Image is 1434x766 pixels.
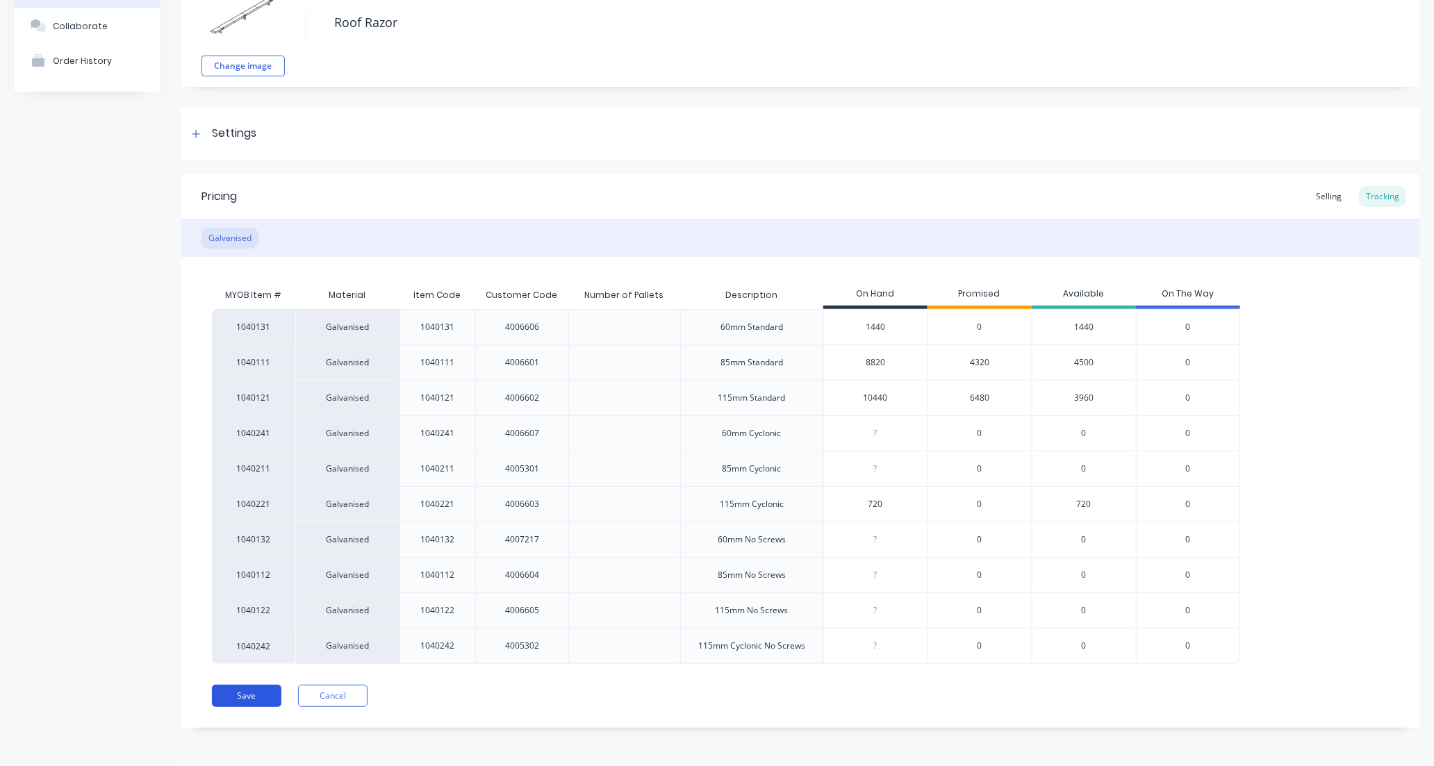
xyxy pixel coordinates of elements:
div: 1040112 [420,569,454,581]
div: 720 [824,487,928,522]
div: 0 [1032,415,1136,451]
div: Galvanised [295,628,399,664]
div: Galvanised [295,557,399,592]
div: 1040241 [212,415,295,451]
div: Galvanised [201,228,258,249]
span: 0 [978,498,982,510]
div: 1040241 [420,427,454,440]
div: 1040131 [212,309,295,344]
div: 8820 [824,345,928,380]
span: 0 [1185,392,1190,404]
button: Collaborate [14,8,160,43]
div: 1040131 [420,321,454,333]
div: ? [824,522,928,557]
div: 60mm No Screws [718,533,786,546]
span: 0 [978,427,982,440]
span: 0 [1185,463,1190,475]
div: Promised [928,281,1032,309]
div: Selling [1309,186,1349,207]
button: Order History [14,43,160,78]
div: 1040112 [212,557,295,592]
span: 4320 [970,356,989,369]
div: 4006606 [505,321,539,333]
div: 0 [1032,557,1136,592]
div: ? [824,558,928,592]
div: Galvanised [295,344,399,380]
div: Available [1032,281,1136,309]
div: 1040121 [420,392,454,404]
div: 60mm Standard [720,321,783,333]
span: 0 [978,321,982,333]
div: 4006603 [505,498,539,510]
span: 0 [1185,356,1190,369]
span: 0 [1185,321,1190,333]
div: 3960 [1032,380,1136,415]
div: 60mm Cyclonic [723,427,782,440]
div: 4005301 [505,463,539,475]
textarea: Roof Razor [327,6,1285,39]
div: 4006605 [505,604,539,617]
div: 115mm Cyclonic No Screws [698,640,805,652]
div: 1040242 [212,628,295,664]
div: 1440 [824,310,928,344]
div: Collaborate [53,21,108,31]
div: Tracking [1359,186,1406,207]
span: 0 [978,640,982,652]
div: Galvanised [295,380,399,415]
div: MYOB Item # [212,281,295,309]
div: 1040121 [212,380,295,415]
button: Save [212,685,281,707]
div: ? [824,416,928,451]
div: ? [824,628,928,663]
div: Order History [53,56,112,66]
span: 0 [1185,604,1190,617]
div: 1440 [1032,309,1136,344]
div: 10440 [824,381,928,415]
div: Pricing [201,188,237,205]
div: On Hand [823,281,928,309]
div: 0 [1032,522,1136,557]
div: Galvanised [295,309,399,344]
div: ? [824,451,928,486]
div: 1040221 [420,498,454,510]
div: 4005302 [505,640,539,652]
span: 0 [978,604,982,617]
div: 1040122 [420,604,454,617]
div: On The Way [1136,281,1240,309]
span: 0 [1185,427,1190,440]
div: Material [295,281,399,309]
div: 1040132 [212,522,295,557]
span: 0 [978,569,982,581]
div: 0 [1032,628,1136,664]
div: 85mm No Screws [718,569,786,581]
div: Galvanised [295,415,399,451]
div: 4006604 [505,569,539,581]
div: 0 [1032,592,1136,628]
div: 1040111 [212,344,295,380]
div: 4006601 [505,356,539,369]
div: Item Code [402,278,472,313]
div: 1040211 [212,451,295,486]
div: 1040111 [420,356,454,369]
div: 1040122 [212,592,295,628]
div: 4006602 [505,392,539,404]
div: Galvanised [295,522,399,557]
span: 0 [1185,498,1190,510]
div: 85mm Cyclonic [723,463,782,475]
div: 4500 [1032,344,1136,380]
span: 0 [1185,569,1190,581]
div: 115mm No Screws [716,604,789,617]
span: 0 [978,463,982,475]
div: Galvanised [295,486,399,522]
div: Customer Code [475,278,568,313]
span: 0 [978,533,982,546]
div: 720 [1032,486,1136,522]
div: 1040242 [420,640,454,652]
div: 115mm Standard [718,392,786,404]
div: Galvanised [295,592,399,628]
span: 0 [1185,640,1190,652]
div: Galvanised [295,451,399,486]
div: 4006607 [505,427,539,440]
button: Change image [201,56,285,76]
div: 115mm Cyclonic [720,498,784,510]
